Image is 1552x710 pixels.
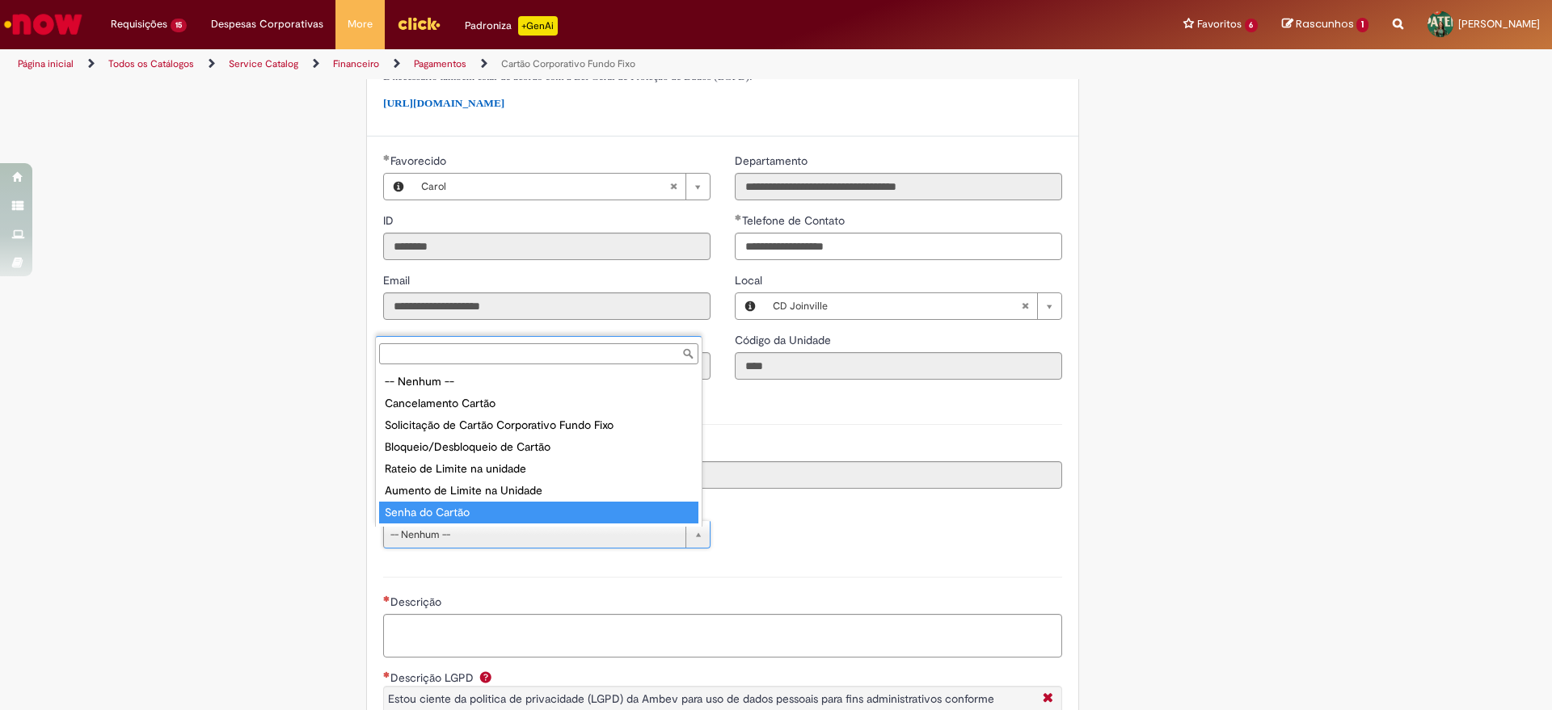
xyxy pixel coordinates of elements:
div: Solicitação de Cartão Corporativo Fundo Fixo [379,414,698,436]
div: Rateio de Limite na unidade [379,458,698,480]
div: Bloqueio/Desbloqueio de Cartão [379,436,698,458]
div: Cancelamento Cartão [379,393,698,414]
ul: Tipo de solicitação [376,368,702,527]
div: Senha do Cartão [379,502,698,523]
div: Aumento de Limite na Unidade [379,480,698,502]
div: -- Nenhum -- [379,371,698,393]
